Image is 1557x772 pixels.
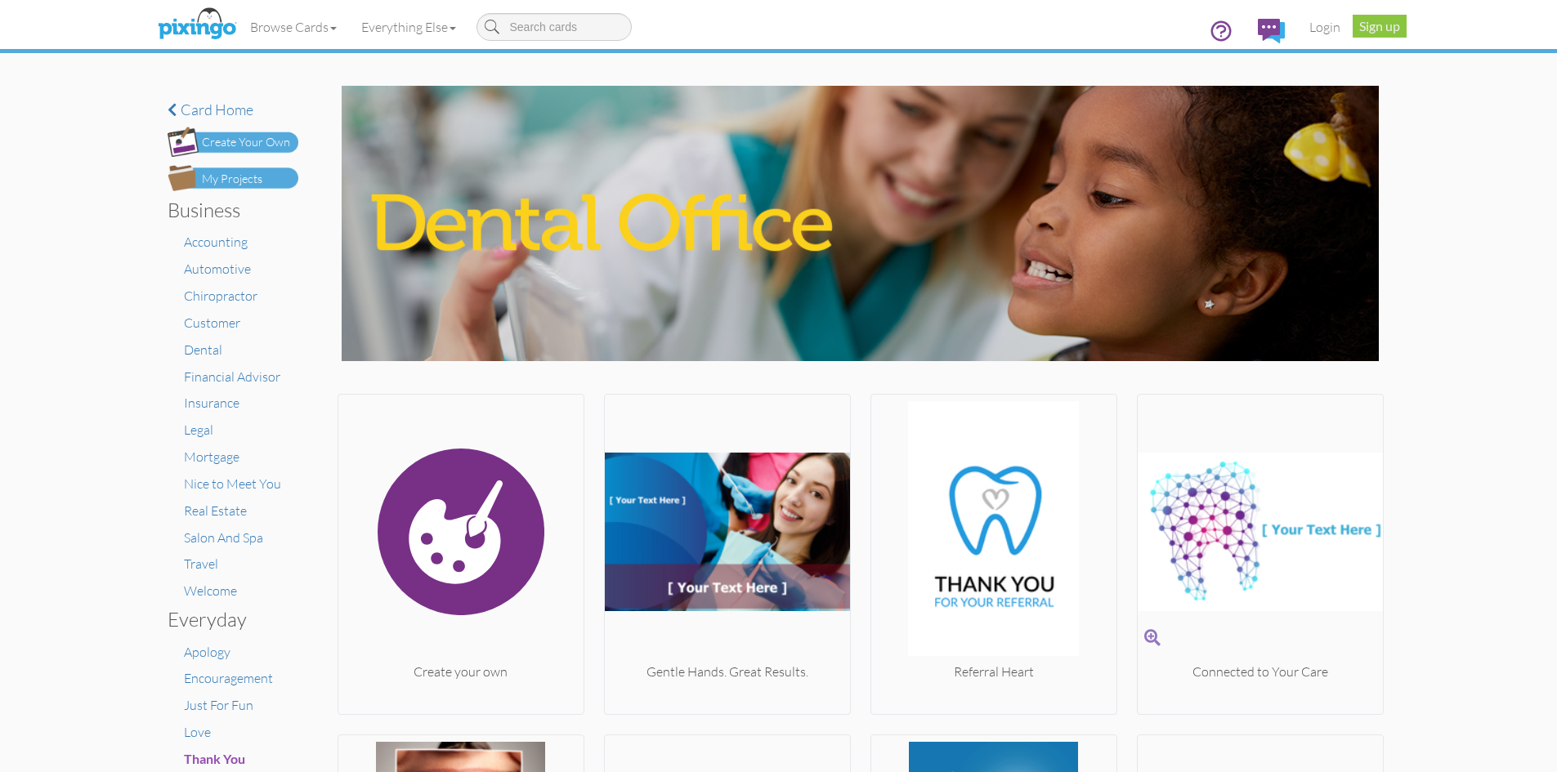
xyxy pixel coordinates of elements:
[184,724,211,740] a: Love
[1297,7,1353,47] a: Login
[342,86,1379,361] img: dental.jpg
[605,663,850,681] div: Gentle Hands. Great Results.
[184,288,257,304] a: Chiropractor
[168,127,298,157] img: create-own-button.png
[184,475,281,492] a: Nice to Meet You
[184,502,247,519] a: Real Estate
[338,401,584,663] img: create.svg
[184,751,245,767] a: Thank You
[349,7,468,47] a: Everything Else
[184,556,218,572] a: Travel
[184,315,240,331] a: Customer
[184,448,239,465] a: Mortgage
[184,341,222,358] a: Dental
[871,663,1116,681] div: Referral Heart
[1258,19,1285,43] img: comments.svg
[184,697,253,713] a: Just For Fun
[184,422,213,438] a: Legal
[184,368,280,385] a: Financial Advisor
[184,395,239,411] a: Insurance
[605,401,850,663] img: 20250825-213010-95cbbe2e4854-250.png
[168,102,298,118] a: Card home
[202,171,262,188] div: My Projects
[184,582,237,599] a: Welcome
[184,529,263,546] a: Salon And Spa
[168,199,286,221] h3: Business
[154,4,240,45] img: pixingo logo
[202,134,290,151] div: Create Your Own
[1138,401,1383,663] img: 20250822-171350-7db2817c8ff9-250.png
[476,13,632,41] input: Search cards
[168,165,298,191] img: my-projects-button.png
[184,234,248,250] a: Accounting
[1353,15,1407,38] a: Sign up
[184,751,245,766] span: Thank You
[168,609,286,630] h3: Everyday
[184,261,251,277] a: Automotive
[238,7,349,47] a: Browse Cards
[871,401,1116,663] img: 20220209-210942-29536c1d93ad-250.jpg
[338,663,584,681] div: Create your own
[1138,663,1383,681] div: Connected to Your Care
[184,670,273,686] a: Encouragement
[184,644,230,660] a: Apology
